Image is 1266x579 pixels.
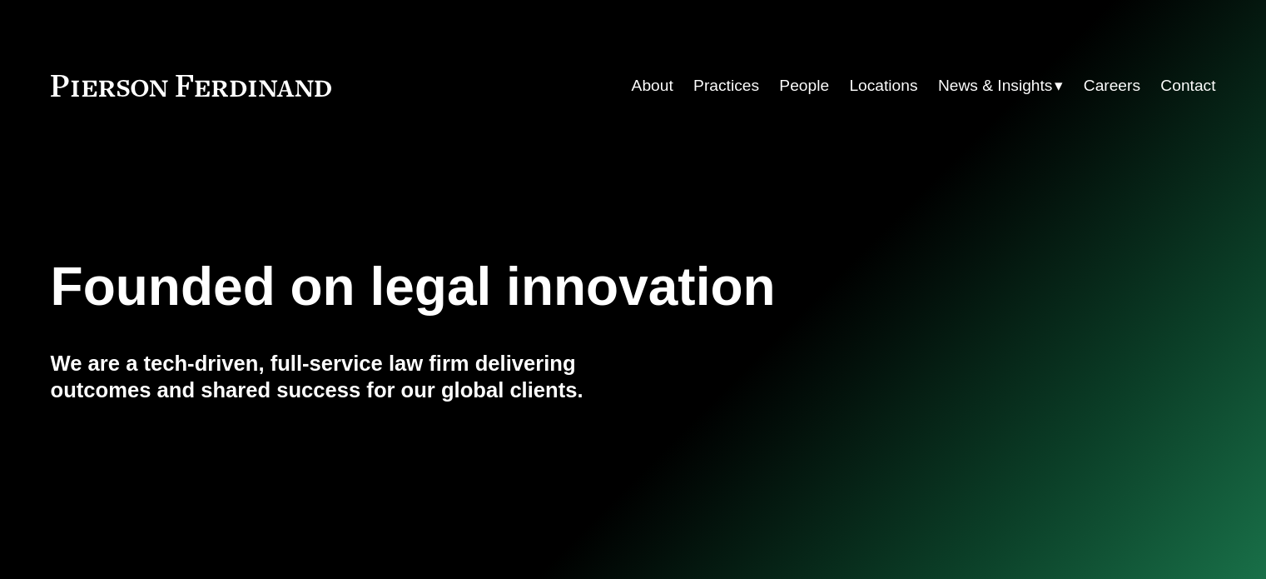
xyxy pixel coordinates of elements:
h4: We are a tech-driven, full-service law firm delivering outcomes and shared success for our global... [51,350,633,404]
a: People [779,70,829,102]
a: Contact [1160,70,1215,102]
a: Practices [693,70,759,102]
a: About [632,70,673,102]
span: News & Insights [938,72,1053,101]
h1: Founded on legal innovation [51,257,1022,317]
a: Locations [849,70,917,102]
a: Careers [1084,70,1140,102]
a: folder dropdown [938,70,1064,102]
